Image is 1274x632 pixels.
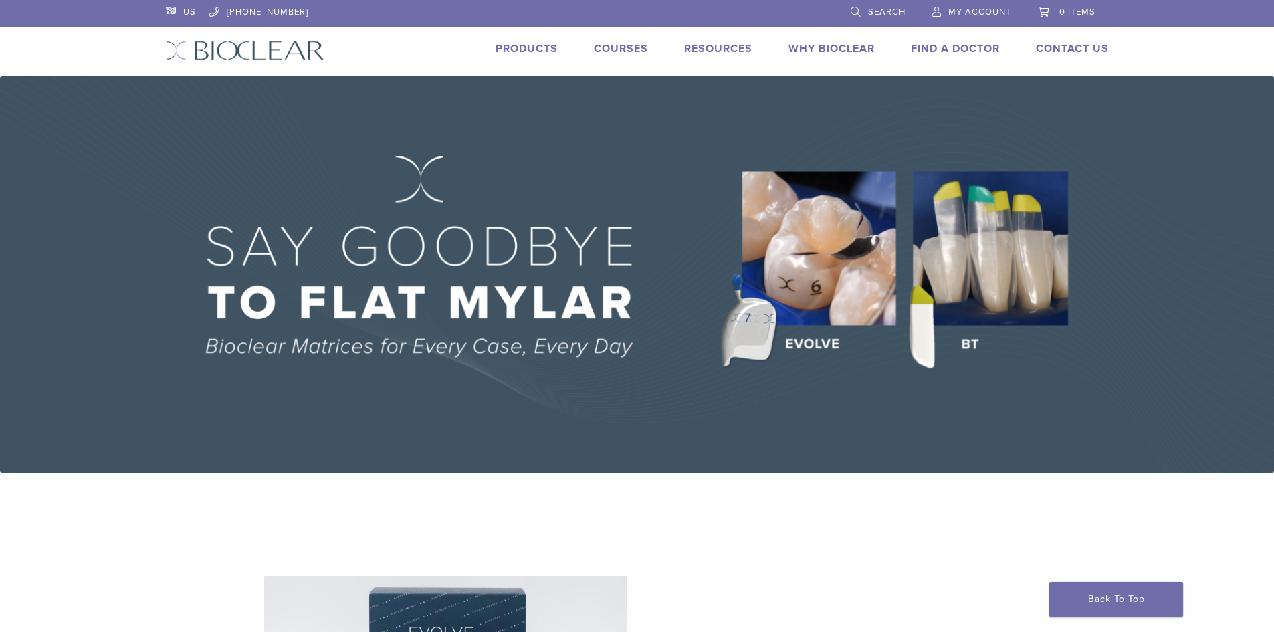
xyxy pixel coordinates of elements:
[1049,582,1183,617] a: Back To Top
[496,42,558,56] a: Products
[684,42,752,56] a: Resources
[594,42,648,56] a: Courses
[788,42,875,56] a: Why Bioclear
[948,7,1011,17] span: My Account
[911,42,1000,56] a: Find A Doctor
[1059,7,1095,17] span: 0 items
[868,7,906,17] span: Search
[1036,42,1109,56] a: Contact Us
[166,41,324,60] img: Bioclear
